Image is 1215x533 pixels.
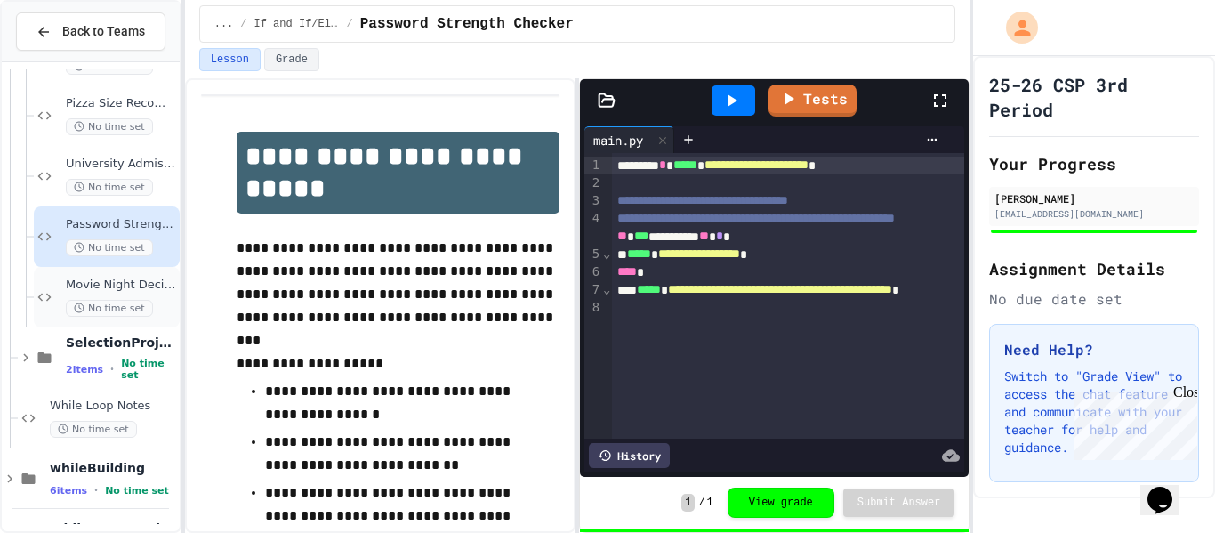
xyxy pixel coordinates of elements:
span: Movie Night Decider [66,278,176,293]
div: [PERSON_NAME] [994,190,1194,206]
span: Fold line [602,282,611,296]
div: No due date set [989,288,1199,310]
span: If and If/Else Assignments [254,17,340,31]
span: Fold line [602,246,611,261]
span: No time set [66,239,153,256]
span: Pizza Size Recommender [66,96,176,111]
span: ... [214,17,234,31]
iframe: chat widget [1140,462,1197,515]
button: Lesson [199,48,261,71]
button: Back to Teams [16,12,165,51]
div: main.py [584,126,674,153]
span: 1 [707,496,713,510]
a: Tests [768,85,857,117]
div: 3 [584,192,602,210]
span: No time set [66,118,153,135]
div: [EMAIL_ADDRESS][DOMAIN_NAME] [994,207,1194,221]
h3: Need Help? [1004,339,1184,360]
span: No time set [66,300,153,317]
span: 1 [681,494,695,512]
span: whileBuilding [50,460,176,476]
div: main.py [584,131,652,149]
div: 6 [584,263,602,281]
span: / [240,17,246,31]
button: Submit Answer [843,489,955,517]
span: • [110,362,114,376]
span: No time set [105,485,169,497]
div: 2 [584,174,602,192]
span: No time set [66,179,153,196]
div: 1 [584,157,602,174]
div: 4 [584,210,602,246]
h2: Assignment Details [989,256,1199,281]
span: Submit Answer [857,496,941,510]
div: 5 [584,246,602,263]
p: Switch to "Grade View" to access the chat feature and communicate with your teacher for help and ... [1004,367,1184,456]
h1: 25-26 CSP 3rd Period [989,72,1199,122]
div: History [589,443,670,468]
h2: Your Progress [989,151,1199,176]
span: Password Strength Checker [360,13,574,35]
span: / [698,496,704,510]
button: Grade [264,48,319,71]
span: SelectionProjects [66,335,176,351]
span: While Loop Notes [50,399,176,414]
span: / [347,17,353,31]
span: Back to Teams [62,22,145,41]
div: Chat with us now!Close [7,7,123,113]
span: 2 items [66,364,103,376]
div: 7 [584,281,602,299]
iframe: chat widget [1067,384,1197,460]
div: My Account [987,7,1042,48]
div: 8 [584,299,602,335]
span: • [94,483,98,497]
span: Password Strength Checker [66,217,176,232]
span: No time set [50,421,137,438]
span: No time set [121,358,176,381]
span: 6 items [50,485,87,497]
button: View grade [728,488,834,518]
span: University Admission Portal [66,157,176,172]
